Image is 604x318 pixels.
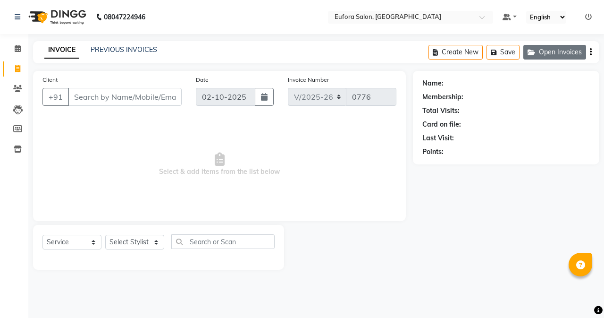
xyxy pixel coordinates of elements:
[42,76,58,84] label: Client
[288,76,329,84] label: Invoice Number
[428,45,483,60] button: Create New
[487,45,520,60] button: Save
[171,234,275,249] input: Search or Scan
[42,88,69,106] button: +91
[422,133,454,143] div: Last Visit:
[24,4,89,30] img: logo
[68,88,182,106] input: Search by Name/Mobile/Email/Code
[422,120,461,129] div: Card on file:
[523,45,586,60] button: Open Invoices
[422,78,444,88] div: Name:
[91,45,157,54] a: PREVIOUS INVOICES
[422,92,463,102] div: Membership:
[104,4,145,30] b: 08047224946
[196,76,209,84] label: Date
[422,147,444,157] div: Points:
[42,117,396,212] span: Select & add items from the list below
[44,42,79,59] a: INVOICE
[422,106,460,116] div: Total Visits:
